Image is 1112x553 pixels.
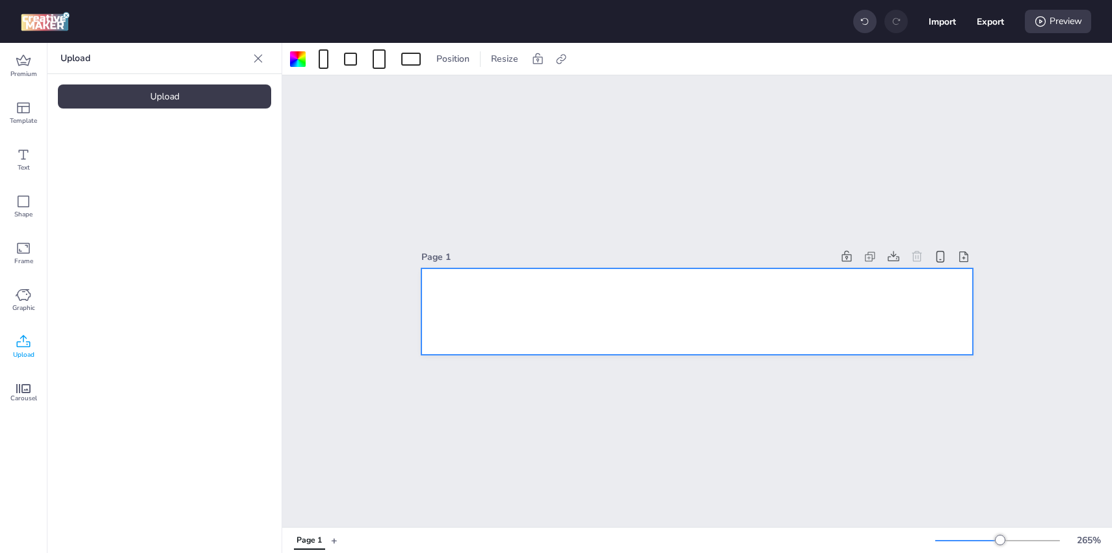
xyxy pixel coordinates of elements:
span: Position [434,52,472,66]
span: Upload [13,350,34,360]
span: Template [10,116,37,126]
p: Upload [60,43,248,74]
span: Shape [14,209,33,220]
img: logo Creative Maker [21,12,70,31]
span: Text [18,162,30,173]
div: Page 1 [421,250,832,264]
div: Tabs [287,529,331,552]
div: 265 % [1073,534,1104,547]
button: Import [929,8,956,35]
span: Frame [14,256,33,266]
button: Export [977,8,1004,35]
div: Preview [1025,10,1091,33]
span: Premium [10,69,37,79]
div: Page 1 [297,535,322,547]
div: Upload [58,84,271,109]
span: Graphic [12,303,35,313]
button: + [331,529,338,552]
span: Carousel [10,393,37,404]
span: Resize [488,52,521,66]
